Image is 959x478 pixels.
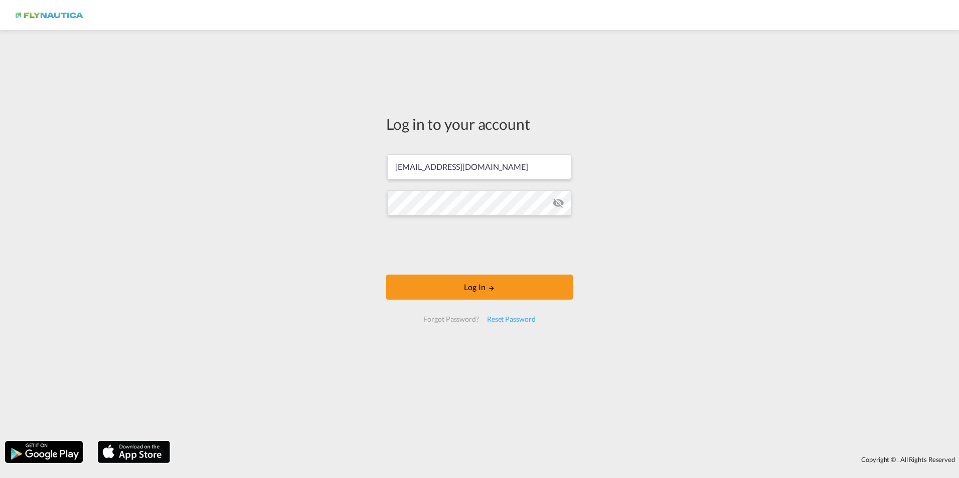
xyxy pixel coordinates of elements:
img: google.png [4,440,84,464]
button: LOGIN [386,275,573,300]
div: Reset Password [483,310,540,328]
md-icon: icon-eye-off [552,197,564,209]
input: Enter email/phone number [387,154,571,179]
div: Copyright © . All Rights Reserved [175,451,959,468]
img: dbeec6a0202a11f0ab01a7e422f9ff92.png [15,4,83,27]
iframe: reCAPTCHA [403,225,556,265]
div: Log in to your account [386,113,573,134]
div: Forgot Password? [419,310,483,328]
img: apple.png [97,440,171,464]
